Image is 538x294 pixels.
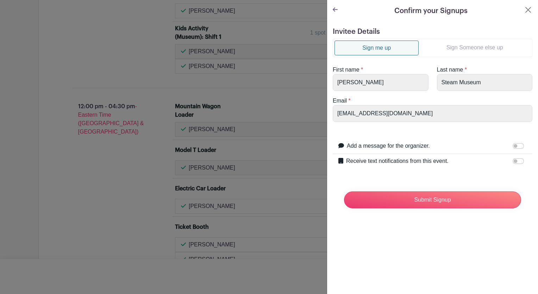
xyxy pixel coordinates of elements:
[344,191,521,208] input: Submit Signup
[419,41,531,55] a: Sign Someone else up
[334,41,419,55] a: Sign me up
[333,66,359,74] label: First name
[346,157,449,165] label: Receive text notifications from this event.
[333,27,532,36] h5: Invitee Details
[347,142,430,150] label: Add a message for the organizer.
[524,6,532,14] button: Close
[394,6,468,16] h5: Confirm your Signups
[333,97,347,105] label: Email
[437,66,463,74] label: Last name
